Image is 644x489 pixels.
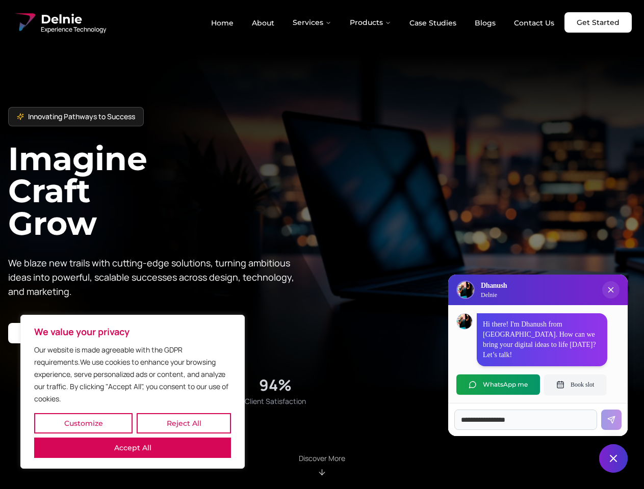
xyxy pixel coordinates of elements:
[8,143,322,239] h1: Imagine Craft Grow
[245,396,306,406] span: Client Satisfaction
[599,444,628,473] button: Close chat
[602,281,620,298] button: Close chat popup
[34,325,231,338] p: We value your privacy
[342,12,399,33] button: Products
[12,10,37,35] img: Delnie Logo
[8,323,125,343] a: Start your project with us
[457,314,472,329] img: Dhanush
[244,14,282,32] a: About
[28,112,135,122] span: Innovating Pathways to Success
[203,12,562,33] nav: Main
[137,413,231,433] button: Reject All
[203,14,242,32] a: Home
[456,374,540,395] button: WhatsApp me
[401,14,465,32] a: Case Studies
[34,438,231,458] button: Accept All
[481,291,507,299] p: Delnie
[299,453,345,464] p: Discover More
[506,14,562,32] a: Contact Us
[12,10,106,35] a: Delnie Logo Full
[41,11,106,28] span: Delnie
[34,413,133,433] button: Customize
[285,12,340,33] button: Services
[34,344,231,405] p: Our website is made agreeable with the GDPR requirements.We use cookies to enhance your browsing ...
[8,256,302,298] p: We blaze new trails with cutting-edge solutions, turning ambitious ideas into powerful, scalable ...
[564,12,632,33] a: Get Started
[483,319,601,360] p: Hi there! I'm Dhanush from [GEOGRAPHIC_DATA]. How can we bring your digital ideas to life [DATE]?...
[481,281,507,291] h3: Dhanush
[41,25,106,34] span: Experience Technology
[467,14,504,32] a: Blogs
[299,453,345,477] div: Scroll to About section
[259,376,292,394] div: 94%
[544,374,606,395] button: Book slot
[457,282,474,298] img: Delnie Logo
